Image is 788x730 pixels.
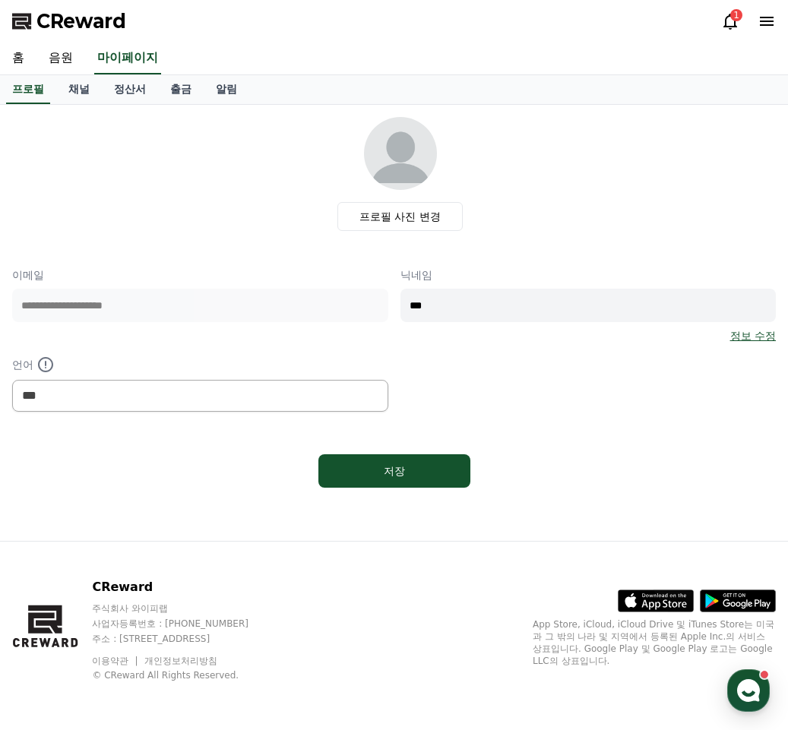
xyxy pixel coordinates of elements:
[12,267,388,283] p: 이메일
[12,9,126,33] a: CReward
[204,75,249,104] a: 알림
[364,117,437,190] img: profile_image
[36,43,85,74] a: 음원
[94,43,161,74] a: 마이페이지
[102,75,158,104] a: 정산서
[144,656,217,666] a: 개인정보처리방침
[318,454,470,488] button: 저장
[349,463,440,479] div: 저장
[92,602,277,615] p: 주식회사 와이피랩
[36,9,126,33] span: CReward
[92,578,277,596] p: CReward
[12,356,388,374] p: 언어
[92,618,277,630] p: 사업자등록번호 : [PHONE_NUMBER]
[730,9,742,21] div: 1
[56,75,102,104] a: 채널
[730,328,776,343] a: 정보 수정
[92,633,277,645] p: 주소 : [STREET_ADDRESS]
[337,202,463,231] label: 프로필 사진 변경
[721,12,739,30] a: 1
[533,618,776,667] p: App Store, iCloud, iCloud Drive 및 iTunes Store는 미국과 그 밖의 나라 및 지역에서 등록된 Apple Inc.의 서비스 상표입니다. Goo...
[400,267,777,283] p: 닉네임
[92,669,277,681] p: © CReward All Rights Reserved.
[92,656,140,666] a: 이용약관
[158,75,204,104] a: 출금
[6,75,50,104] a: 프로필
